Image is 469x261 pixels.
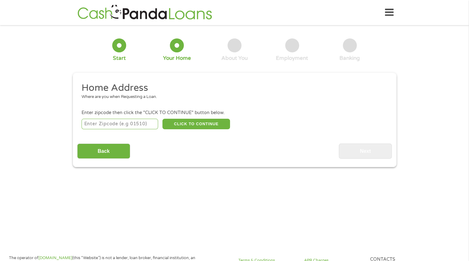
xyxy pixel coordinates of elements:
div: Where are you when Requesting a Loan. [82,94,383,100]
input: Back [77,144,130,159]
h2: Home Address [82,82,383,94]
img: GetLoanNow Logo [76,4,214,21]
div: Banking [339,55,360,62]
div: Start [113,55,126,62]
div: Your Home [163,55,191,62]
button: CLICK TO CONTINUE [162,119,230,129]
input: Enter Zipcode (e.g 01510) [82,119,158,129]
input: Next [339,144,392,159]
a: [DOMAIN_NAME] [38,255,72,260]
div: About You [221,55,248,62]
div: Enter zipcode then click the "CLICK TO CONTINUE" button below. [82,109,387,116]
div: Employment [276,55,308,62]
